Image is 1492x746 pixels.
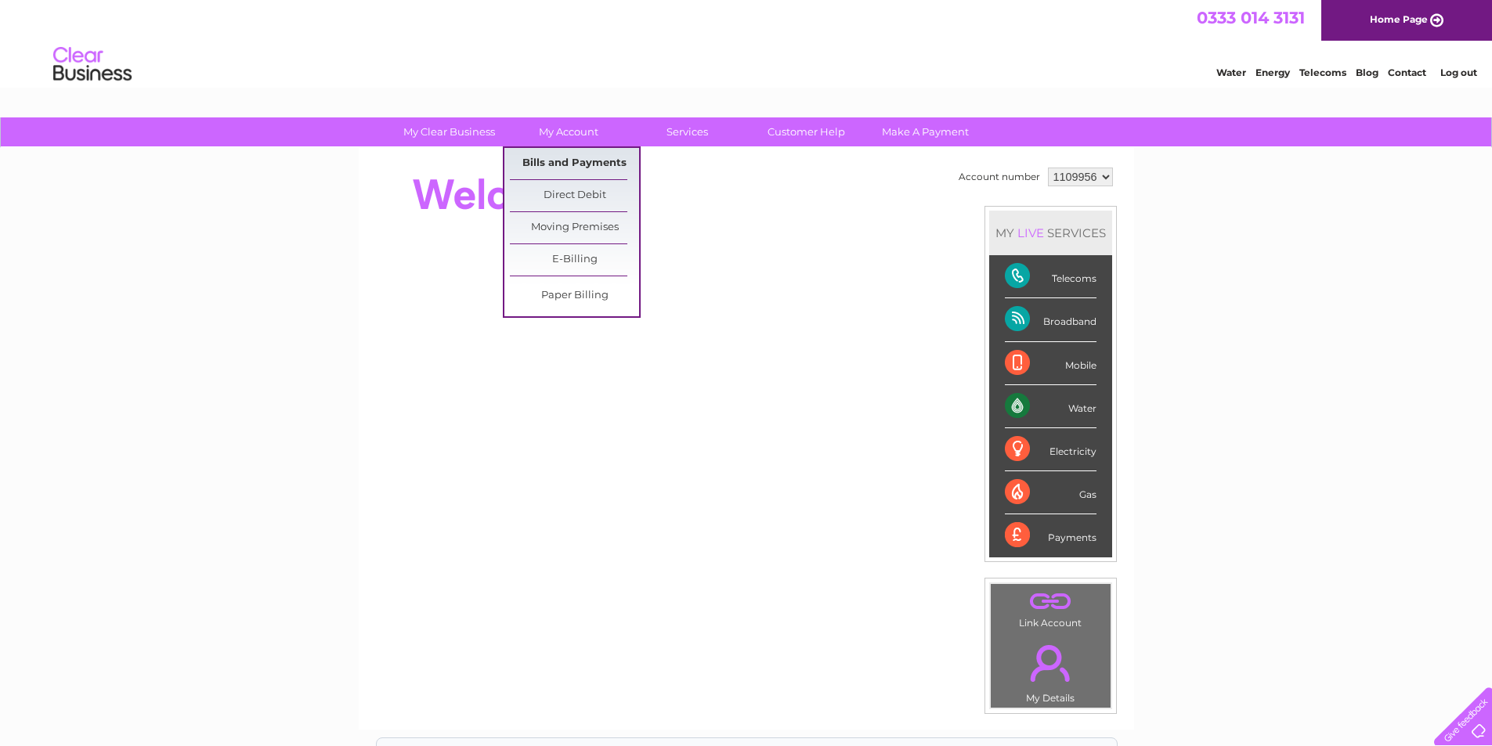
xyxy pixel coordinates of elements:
[510,212,639,243] a: Moving Premises
[1005,428,1096,471] div: Electricity
[1005,471,1096,514] div: Gas
[510,244,639,276] a: E-Billing
[989,211,1112,255] div: MY SERVICES
[742,117,871,146] a: Customer Help
[1197,8,1305,27] a: 0333 014 3131
[1005,255,1096,298] div: Telecoms
[1356,67,1378,78] a: Blog
[377,9,1117,76] div: Clear Business is a trading name of Verastar Limited (registered in [GEOGRAPHIC_DATA] No. 3667643...
[955,164,1044,190] td: Account number
[1216,67,1246,78] a: Water
[1440,67,1477,78] a: Log out
[52,41,132,88] img: logo.png
[861,117,990,146] a: Make A Payment
[995,636,1107,690] a: .
[510,148,639,179] a: Bills and Payments
[1299,67,1346,78] a: Telecoms
[1005,385,1096,428] div: Water
[623,117,752,146] a: Services
[990,583,1111,632] td: Link Account
[1388,67,1426,78] a: Contact
[1005,342,1096,385] div: Mobile
[1005,298,1096,341] div: Broadband
[510,280,639,312] a: Paper Billing
[510,180,639,211] a: Direct Debit
[504,117,633,146] a: My Account
[1005,514,1096,557] div: Payments
[1014,225,1047,240] div: LIVE
[385,117,514,146] a: My Clear Business
[1255,67,1290,78] a: Energy
[995,588,1107,615] a: .
[990,632,1111,708] td: My Details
